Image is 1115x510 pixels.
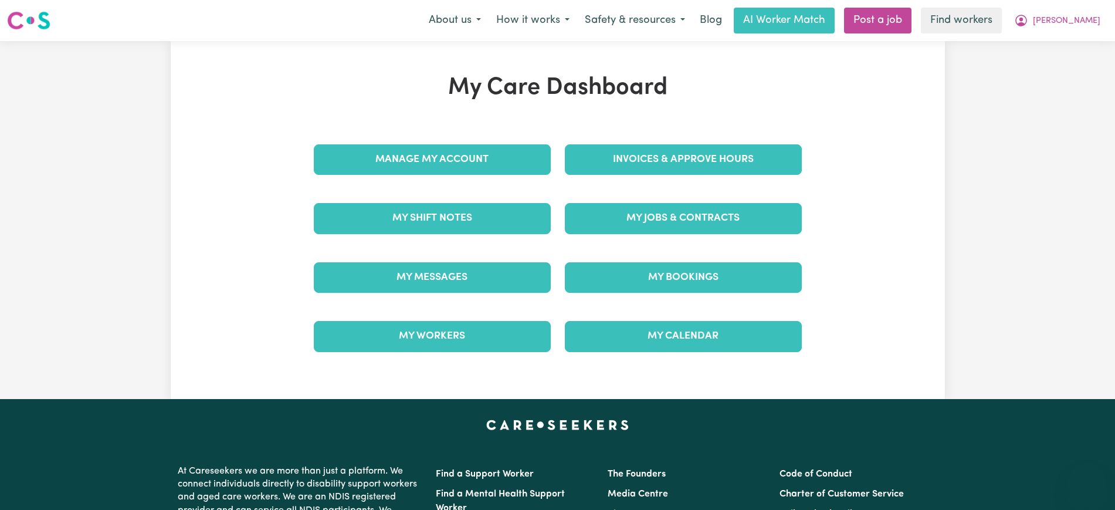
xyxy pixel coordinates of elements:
[421,8,489,33] button: About us
[436,470,534,479] a: Find a Support Worker
[314,321,551,352] a: My Workers
[734,8,835,33] a: AI Worker Match
[7,7,50,34] a: Careseekers logo
[844,8,911,33] a: Post a job
[565,262,802,293] a: My Bookings
[565,203,802,234] a: My Jobs & Contracts
[7,10,50,31] img: Careseekers logo
[307,74,809,102] h1: My Care Dashboard
[608,489,668,499] a: Media Centre
[693,8,729,33] a: Blog
[608,470,666,479] a: The Founders
[1033,15,1100,28] span: [PERSON_NAME]
[565,144,802,175] a: Invoices & Approve Hours
[565,321,802,352] a: My Calendar
[780,470,852,479] a: Code of Conduct
[921,8,1002,33] a: Find workers
[314,144,551,175] a: Manage My Account
[1006,8,1108,33] button: My Account
[1068,463,1106,501] iframe: Button to launch messaging window
[314,262,551,293] a: My Messages
[314,203,551,234] a: My Shift Notes
[780,489,904,499] a: Charter of Customer Service
[577,8,693,33] button: Safety & resources
[486,420,629,430] a: Careseekers home page
[489,8,577,33] button: How it works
